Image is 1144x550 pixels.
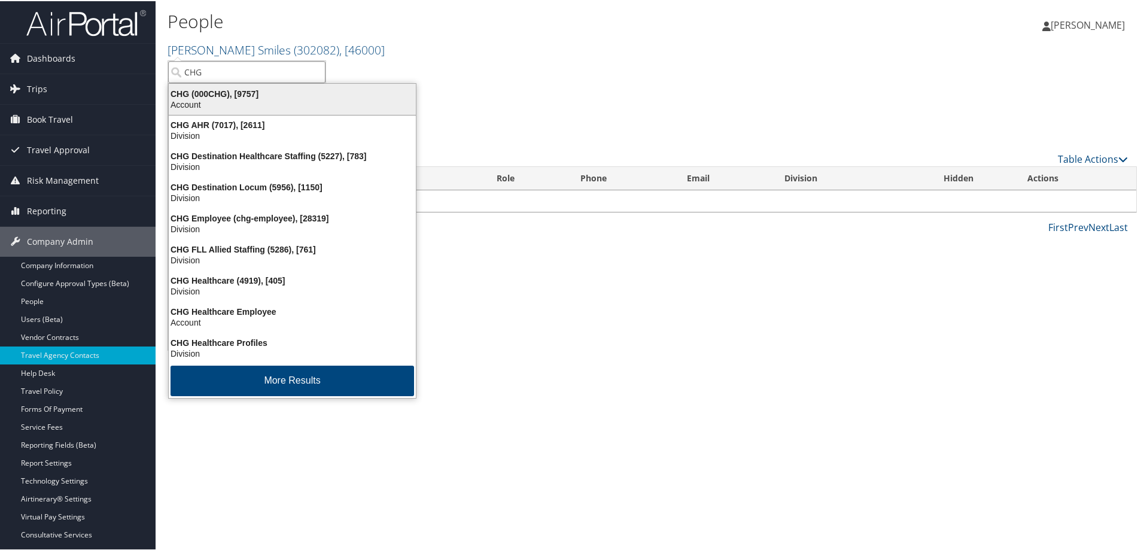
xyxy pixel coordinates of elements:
span: Reporting [27,195,66,225]
span: Dashboards [27,42,75,72]
a: Table Actions [1058,151,1128,165]
button: More Results [171,364,414,395]
div: CHG (000CHG), [9757] [162,87,423,98]
span: Trips [27,73,47,103]
span: [PERSON_NAME] [1051,17,1125,31]
th: Phone [570,166,676,189]
span: Company Admin [27,226,93,256]
div: Division [162,254,423,265]
span: Risk Management [27,165,99,195]
input: Search Accounts [168,60,325,82]
a: Next [1088,220,1109,233]
div: Division [162,223,423,233]
div: Division [162,347,423,358]
a: Last [1109,220,1128,233]
th: Hidden: activate to sort column ascending [900,166,1017,189]
a: [PERSON_NAME] [1042,6,1137,42]
div: CHG Employee (chg-employee), [28319] [162,212,423,223]
span: Book Travel [27,104,73,133]
span: Travel Approval [27,134,90,164]
div: Division [162,192,423,202]
div: CHG Healthcare (4919), [405] [162,274,423,285]
div: Account [162,316,423,327]
div: CHG FLL Allied Staffing (5286), [761] [162,243,423,254]
div: CHG Destination Locum (5956), [1150] [162,181,423,192]
a: First [1048,220,1068,233]
div: CHG Destination Healthcare Staffing (5227), [783] [162,150,423,160]
th: Email: activate to sort column ascending [676,166,774,189]
h1: People [168,8,814,33]
th: Actions [1017,166,1136,189]
span: , [ 46000 ] [339,41,385,57]
div: Account [162,98,423,109]
div: Division [162,285,423,296]
a: Prev [1068,220,1088,233]
a: [PERSON_NAME] Smiles [168,41,385,57]
img: airportal-logo.png [26,8,146,36]
span: ( 302082 ) [294,41,339,57]
td: No data available in table [168,189,1136,211]
div: CHG AHR (7017), [2611] [162,118,423,129]
div: Division [162,129,423,140]
th: Division: activate to sort column ascending [774,166,900,189]
div: Division [162,160,423,171]
th: Role: activate to sort column ascending [486,166,570,189]
div: CHG Healthcare Profiles [162,336,423,347]
div: CHG Healthcare Employee [162,305,423,316]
